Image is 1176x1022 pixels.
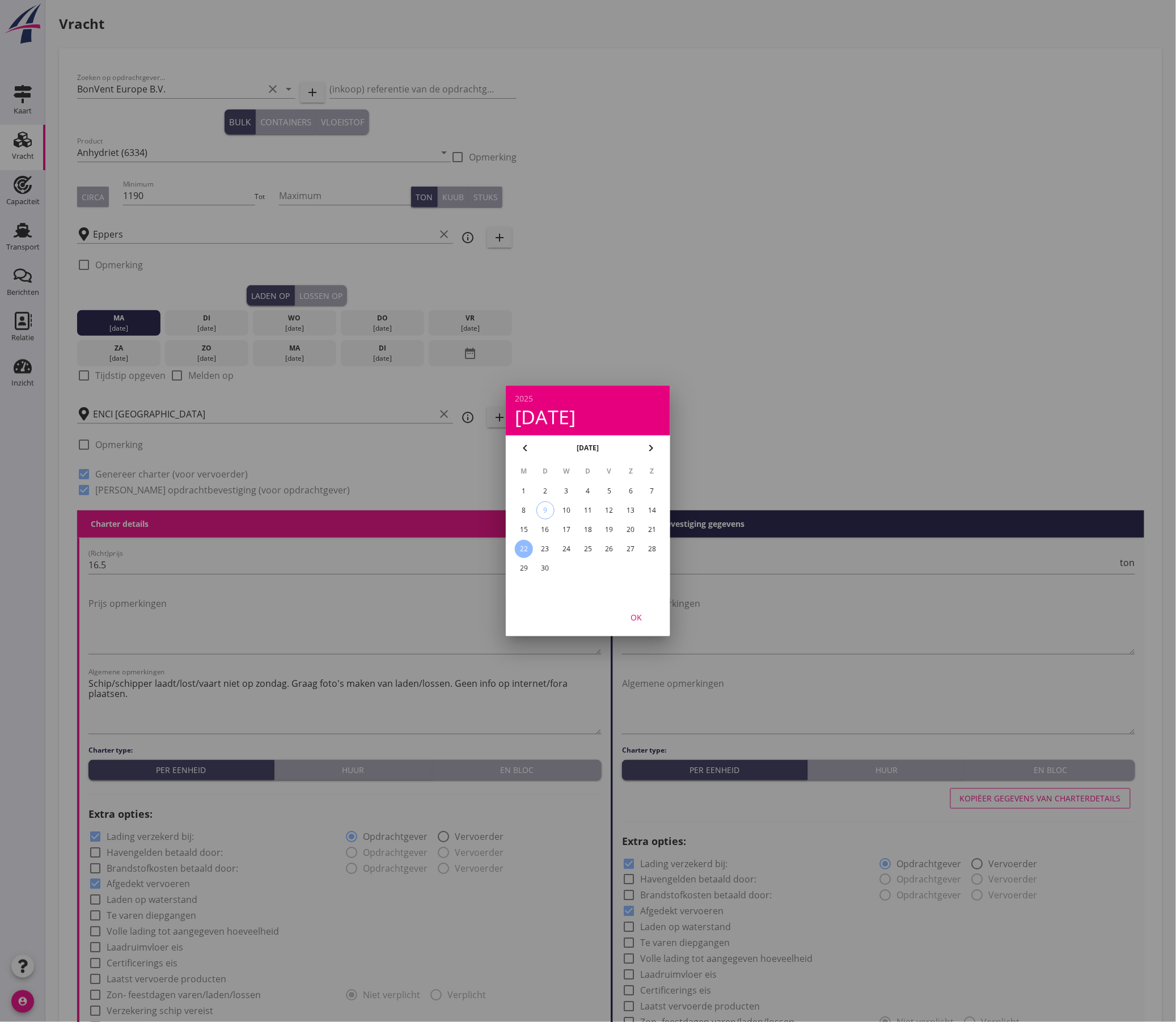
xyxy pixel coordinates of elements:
[621,501,640,520] button: 13
[621,482,640,500] button: 6
[600,501,619,520] button: 12
[515,521,533,539] button: 15
[556,462,577,481] th: W
[518,441,532,455] i: chevron_left
[515,559,533,577] button: 29
[557,501,576,520] button: 10
[579,482,597,500] button: 4
[536,559,555,577] button: 30
[515,482,533,500] button: 1
[621,521,640,539] button: 20
[643,521,661,539] button: 21
[579,540,597,558] button: 25
[557,521,576,539] button: 17
[578,462,598,481] th: D
[515,540,533,558] button: 22
[536,540,555,558] button: 23
[557,482,576,500] button: 3
[611,607,661,627] button: OK
[574,440,603,457] button: [DATE]
[536,501,555,520] button: 9
[515,407,661,426] div: [DATE]
[600,521,619,539] button: 19
[579,521,597,539] button: 18
[515,395,661,403] div: 2025
[643,540,661,558] button: 28
[515,501,533,520] button: 8
[644,441,658,455] i: chevron_right
[643,482,661,500] button: 7
[621,540,640,558] button: 27
[599,462,620,481] th: V
[536,521,555,539] button: 16
[620,611,652,623] div: OK
[537,502,554,519] div: 9
[579,501,597,520] button: 11
[600,482,619,500] button: 5
[557,540,576,558] button: 24
[600,540,619,558] button: 26
[642,462,662,481] th: Z
[643,501,661,520] button: 14
[621,462,641,481] th: Z
[535,462,556,481] th: D
[536,482,555,500] button: 2
[514,462,534,481] th: M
